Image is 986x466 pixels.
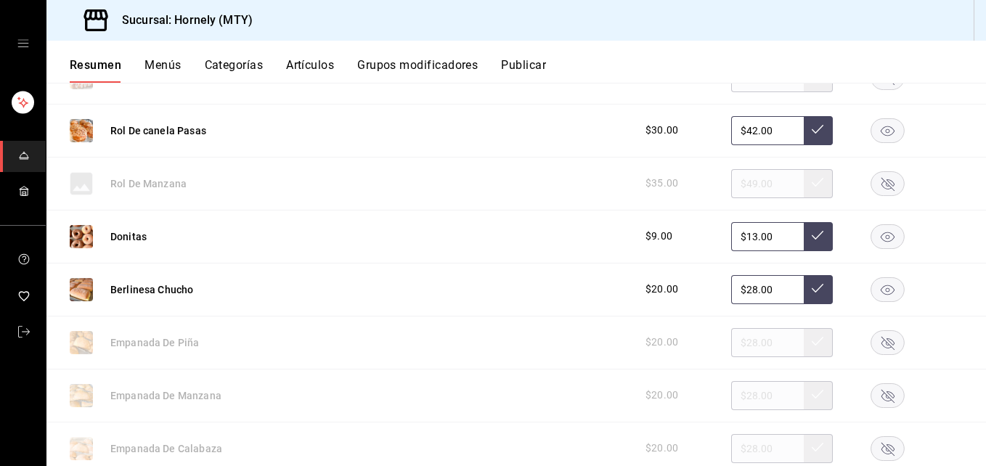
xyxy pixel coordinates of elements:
[286,58,334,83] button: Artículos
[645,229,672,244] span: $9.00
[17,38,29,49] button: open drawer
[110,12,253,29] h3: Sucursal: Hornely (MTY)
[645,282,678,297] span: $20.00
[110,123,206,138] button: Rol De canela Pasas
[70,119,93,142] img: Preview
[731,275,804,304] input: Sin ajuste
[70,225,93,248] img: Preview
[731,222,804,251] input: Sin ajuste
[70,58,121,83] button: Resumen
[357,58,478,83] button: Grupos modificadores
[645,123,678,138] span: $30.00
[144,58,181,83] button: Menús
[110,229,147,244] button: Donitas
[110,282,193,297] button: Berlinesa Chucho
[731,116,804,145] input: Sin ajuste
[205,58,264,83] button: Categorías
[70,58,986,83] div: navigation tabs
[501,58,546,83] button: Publicar
[70,278,93,301] img: Preview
